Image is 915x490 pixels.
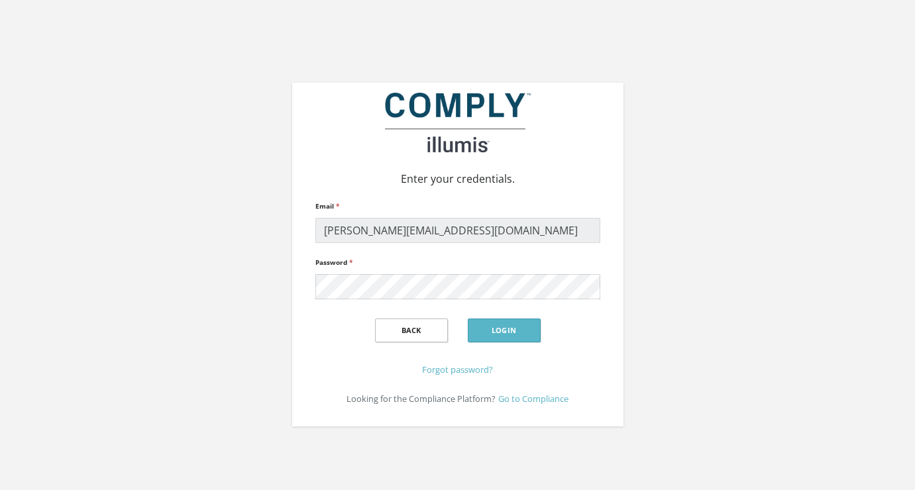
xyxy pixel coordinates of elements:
a: Go to Compliance [498,393,568,405]
a: Forgot password? [422,364,493,375]
label: Email [315,197,339,215]
button: Back [375,318,448,342]
p: Enter your credentials. [302,171,614,187]
img: illumis [385,93,531,152]
label: Password [315,254,352,271]
button: Login [468,318,541,342]
small: Looking for the Compliance Platform? [347,393,496,405]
